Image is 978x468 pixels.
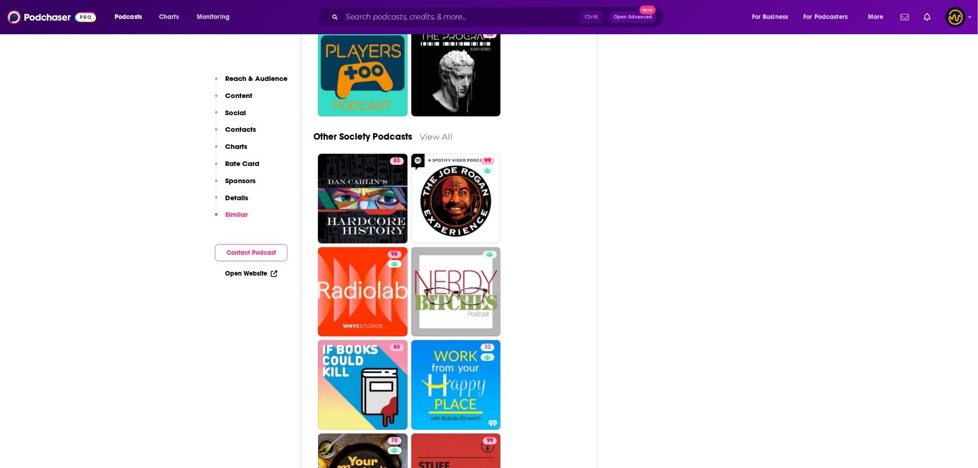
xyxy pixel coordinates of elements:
a: Show notifications dropdown [897,9,913,25]
button: open menu [746,10,800,25]
p: Sponsors [225,176,256,185]
p: Social [225,108,246,117]
span: 83 [394,157,400,166]
a: 83 [390,158,404,165]
span: 70 [391,437,398,446]
img: User Profile [946,7,966,27]
a: 99 [481,158,495,165]
span: Podcasts [115,11,142,24]
button: Details [215,193,248,210]
span: More [868,11,884,24]
span: Ctrl K [581,11,602,23]
span: For Business [752,11,789,24]
button: open menu [190,10,242,25]
a: Show notifications dropdown [920,9,935,25]
div: Search podcasts, credits, & more... [325,6,673,28]
a: View All [420,132,452,142]
span: 96 [391,250,398,259]
a: 70 [388,437,402,445]
a: 64 [483,31,497,38]
p: Charts [225,142,247,151]
span: 99 [487,437,493,446]
span: 32 [484,343,491,352]
span: For Podcasters [804,11,848,24]
a: Other Society Podcasts [313,131,412,143]
p: Similar [225,210,248,219]
a: 32 [481,344,495,351]
button: Content [215,91,252,108]
button: open menu [108,10,154,25]
span: 64 [487,30,493,39]
span: 80 [394,343,400,352]
span: Charts [159,11,179,24]
button: Show profile menu [946,7,966,27]
p: Contacts [225,125,256,134]
button: Reach & Audience [215,74,287,91]
span: 99 [484,157,491,166]
span: New [640,6,656,14]
button: Sponsors [215,176,256,193]
a: 99 [411,154,501,244]
p: Details [225,193,248,202]
a: 99 [483,437,497,445]
a: 96 [318,247,408,337]
a: Open Website [225,270,277,277]
img: Podchaser - Follow, Share and Rate Podcasts [7,8,96,26]
a: 80 [318,340,408,430]
button: open menu [798,10,862,25]
p: Rate Card [225,159,259,168]
p: Content [225,91,252,100]
p: Reach & Audience [225,74,287,83]
button: Open AdvancedNew [610,12,656,23]
button: Rate Card [215,159,259,176]
button: Charts [215,142,247,159]
button: Similar [215,210,248,227]
button: Contact Podcast [215,244,287,261]
a: Charts [153,10,184,25]
span: Monitoring [197,11,230,24]
span: Open Advanced [614,15,652,19]
button: Social [215,108,246,125]
a: 64 [411,27,501,117]
a: 83 [318,154,408,244]
a: 96 [388,251,402,259]
a: 80 [390,344,404,351]
button: Contacts [215,125,256,142]
button: open menu [862,10,895,25]
span: Logged in as LowerStreet [946,7,966,27]
a: 32 [411,340,501,430]
input: Search podcasts, credits, & more... [342,10,581,25]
